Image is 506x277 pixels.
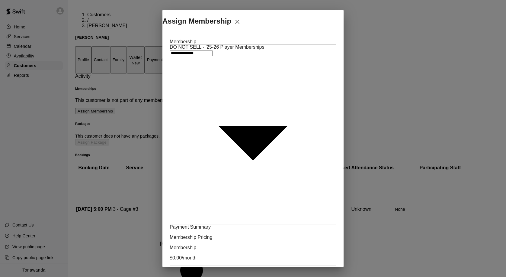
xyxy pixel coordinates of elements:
[231,16,243,28] button: Close
[170,39,196,44] label: Membership
[170,245,336,250] p: Membership
[170,235,336,240] p: Membership Pricing
[170,44,336,50] div: DO NOT SELL - '25-26 Player Memberships
[162,16,344,28] h2: Assign Membership
[170,224,211,230] label: Payment Summary
[170,255,336,261] p: $ 0.00 /month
